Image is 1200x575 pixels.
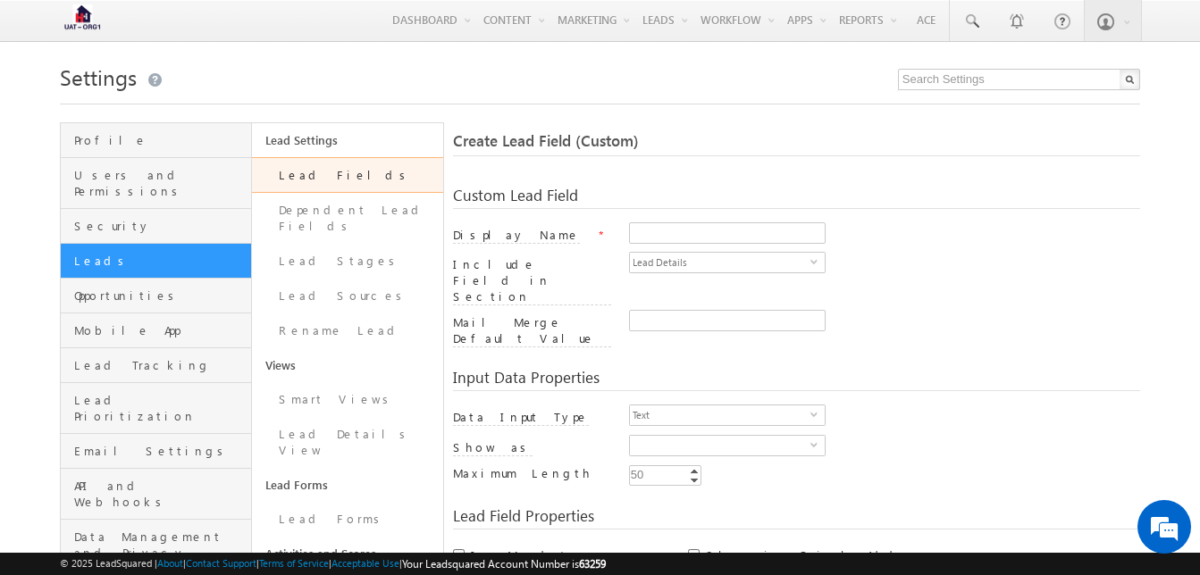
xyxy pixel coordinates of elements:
[810,410,825,418] span: select
[252,313,443,348] a: Rename Lead
[61,279,251,313] a: Opportunities
[61,520,251,571] a: Data Management and Privacy
[60,62,137,91] span: Settings
[61,313,251,348] a: Mobile App
[252,382,443,417] a: Smart Views
[810,257,825,265] span: select
[252,348,443,382] a: Views
[61,469,251,520] a: API and Webhooks
[453,330,612,346] a: Mail Merge Default Value
[453,187,1140,209] div: Custom Lead Field
[61,158,251,209] a: Users and Permissions
[453,130,639,151] span: Create Lead Field (Custom)
[74,322,247,338] span: Mobile App
[74,529,247,561] span: Data Management and Privacy
[74,218,247,234] span: Security
[74,478,247,510] span: API and Webhooks
[706,547,900,562] a: Show in Quick Add
[687,475,701,485] a: Decrement
[61,209,251,244] a: Security
[402,557,606,571] span: Your Leadsquared Account Number is
[579,557,606,571] span: 63259
[60,4,105,36] img: Custom Logo
[252,157,443,193] a: Lead Fields
[453,409,589,424] a: Data Input Type
[453,439,533,454] a: Show as
[687,466,701,475] a: Increment
[453,508,1140,529] div: Lead Field Properties
[706,547,900,564] label: Show in Quick Add
[252,537,443,571] a: Activities and Scores
[61,244,251,279] a: Leads
[810,440,825,448] span: select
[74,132,247,148] span: Profile
[453,288,612,304] a: Include Field in Section
[453,314,612,347] label: Mail Merge Default Value
[252,279,443,313] a: Lead Sources
[630,405,810,425] span: Text
[74,357,247,373] span: Lead Tracking
[74,253,247,269] span: Leads
[252,244,443,279] a: Lead Stages
[630,253,810,272] span: Lead Details
[252,468,443,502] a: Lead Forms
[252,123,443,157] a: Lead Settings
[453,227,594,242] a: Display Name
[157,557,183,569] a: About
[74,167,247,199] span: Users and Permissions
[252,417,443,468] a: Lead Details View
[898,69,1140,90] input: Search Settings
[252,193,443,244] a: Dependent Lead Fields
[61,123,251,158] a: Profile
[61,348,251,383] a: Lead Tracking
[331,557,399,569] a: Acceptable Use
[453,409,589,426] label: Data Input Type
[74,392,247,424] span: Lead Prioritization
[61,434,251,469] a: Email Settings
[259,557,329,569] a: Terms of Service
[453,439,533,456] label: Show as
[74,443,247,459] span: Email Settings
[252,502,443,537] a: Lead Forms
[186,557,256,569] a: Contact Support
[60,555,606,572] span: © 2025 LeadSquared | | | | |
[74,287,247,304] span: Opportunities
[453,370,1140,391] div: Input Data Properties
[61,383,251,434] a: Lead Prioritization
[453,465,612,481] label: Maximum Length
